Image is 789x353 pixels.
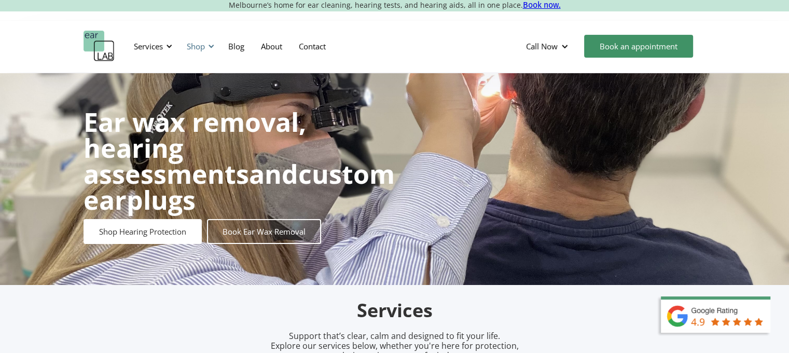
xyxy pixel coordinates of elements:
a: Shop Hearing Protection [84,219,202,244]
a: Book an appointment [584,35,693,58]
h2: Services [151,298,639,323]
a: Contact [290,31,334,61]
div: Call Now [526,41,558,51]
a: Book Ear Wax Removal [207,219,321,244]
a: home [84,31,115,62]
a: About [253,31,290,61]
a: Blog [220,31,253,61]
div: Services [134,41,163,51]
div: Shop [181,31,217,62]
strong: custom earplugs [84,156,395,218]
h1: and [84,109,395,213]
div: Call Now [518,31,579,62]
div: Services [128,31,175,62]
strong: Ear wax removal, hearing assessments [84,104,306,192]
div: Shop [187,41,205,51]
